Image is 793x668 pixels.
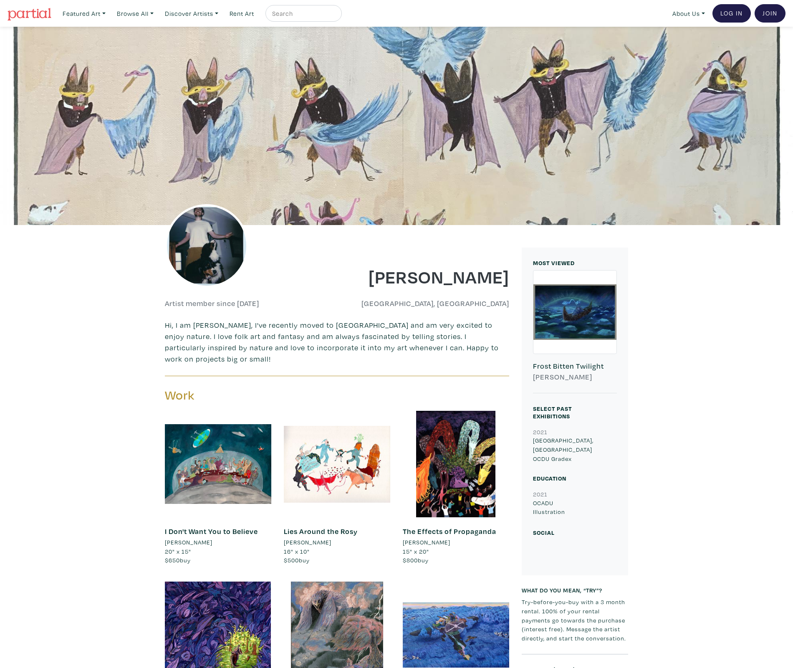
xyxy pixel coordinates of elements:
p: [GEOGRAPHIC_DATA], [GEOGRAPHIC_DATA] OCDU Gradex [533,436,617,463]
a: Join [755,4,785,23]
a: I Don't Want You to Believe [165,526,258,536]
a: About Us [669,5,709,22]
a: Log In [712,4,751,23]
span: $500 [284,556,299,564]
small: Social [533,529,555,536]
a: Lies Around the Rosy [284,526,358,536]
a: [PERSON_NAME] [403,538,509,547]
span: 15" x 20" [403,547,429,555]
a: The Effects of Propaganda [403,526,496,536]
small: Education [533,474,566,482]
p: Try-before-you-buy with a 3 month rental. 100% of your rental payments go towards the purchase (i... [522,597,628,643]
a: [PERSON_NAME] [284,538,390,547]
span: buy [165,556,191,564]
h6: [GEOGRAPHIC_DATA], [GEOGRAPHIC_DATA] [343,299,510,308]
a: [PERSON_NAME] [165,538,271,547]
small: 2021 [533,490,548,498]
h6: Artist member since [DATE] [165,299,259,308]
h1: [PERSON_NAME] [343,265,510,288]
small: MOST VIEWED [533,259,575,267]
p: Hi, I am [PERSON_NAME], I've recently moved to [GEOGRAPHIC_DATA] and am very excited to enjoy nat... [165,319,509,364]
small: 2021 [533,428,548,436]
a: Frost Bitten Twilight [PERSON_NAME] [533,270,617,393]
input: Search [271,8,334,19]
li: [PERSON_NAME] [403,538,450,547]
li: [PERSON_NAME] [284,538,331,547]
span: buy [284,556,310,564]
a: Discover Artists [161,5,222,22]
small: Select Past Exhibitions [533,405,572,420]
a: Featured Art [59,5,109,22]
a: Browse All [113,5,157,22]
span: buy [403,556,429,564]
h6: Frost Bitten Twilight [533,362,617,371]
span: 16" x 10" [284,547,310,555]
h6: What do you mean, “try”? [522,587,628,594]
img: phpThumb.php [165,204,248,288]
h3: Work [165,387,331,403]
p: OCADU Illustration [533,498,617,516]
li: [PERSON_NAME] [165,538,212,547]
span: $650 [165,556,180,564]
a: Rent Art [226,5,258,22]
h6: [PERSON_NAME] [533,372,617,382]
span: $800 [403,556,418,564]
span: 20" x 15" [165,547,191,555]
